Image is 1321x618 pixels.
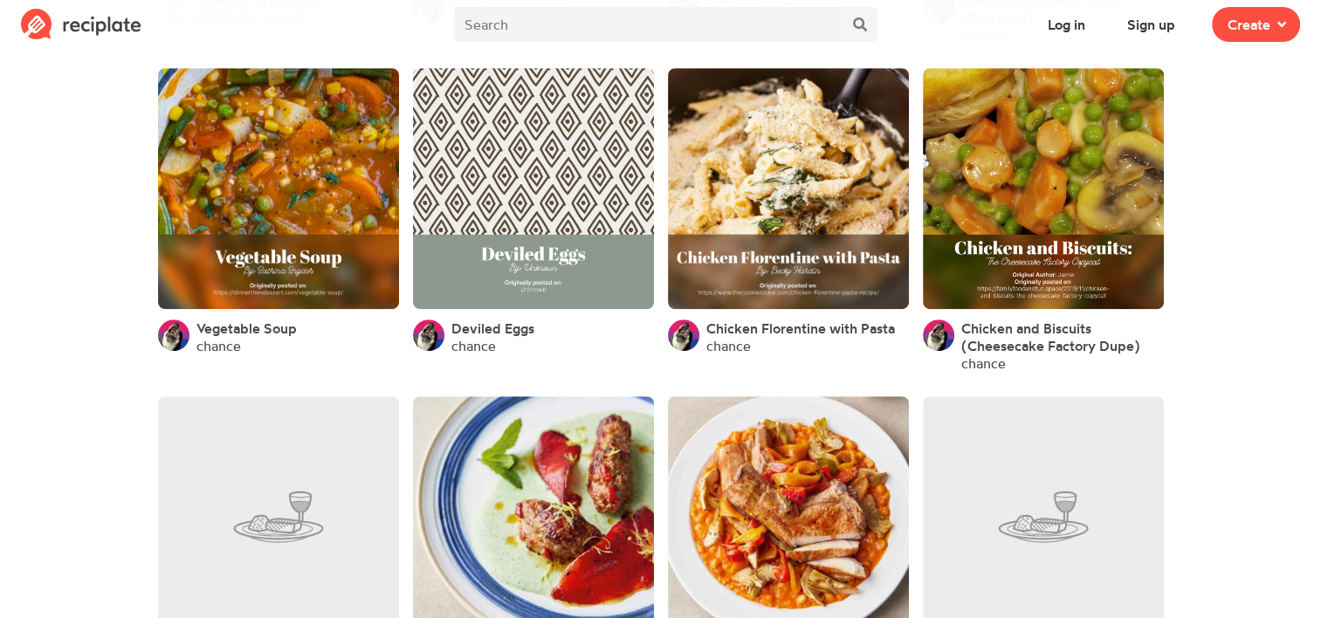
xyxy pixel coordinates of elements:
img: User's avatar [413,319,444,351]
img: User's avatar [923,319,954,351]
a: chance [451,337,496,354]
a: chance [196,337,241,354]
input: Search [454,7,842,42]
a: Chicken and Biscuits (Cheesecake Factory Dupe) [961,319,1164,354]
a: Vegetable Soup [196,319,297,337]
button: Sign up [1111,7,1191,42]
span: Create [1228,14,1270,35]
a: Chicken Florentine with Pasta [706,319,895,337]
img: Reciplate [21,9,141,40]
span: Chicken and Biscuits (Cheesecake Factory Dupe) [961,319,1140,354]
button: Log in [1032,7,1101,42]
a: Deviled Eggs [451,319,534,337]
img: User's avatar [668,319,699,351]
a: chance [706,337,751,354]
img: User's avatar [158,319,189,351]
button: Create [1212,7,1300,42]
a: chance [961,354,1006,372]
